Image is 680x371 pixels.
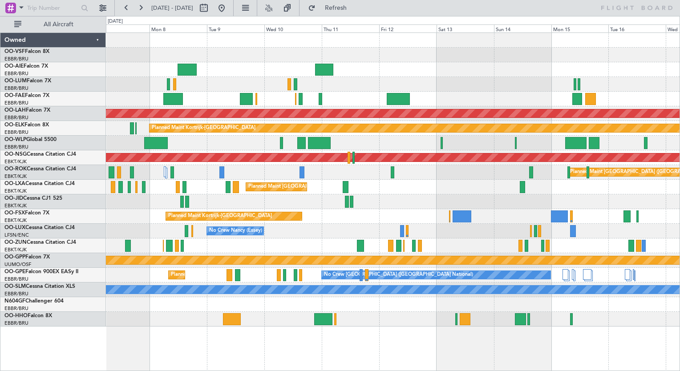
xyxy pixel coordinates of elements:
[4,217,27,224] a: EBKT/KJK
[4,129,28,136] a: EBBR/BRU
[4,122,49,128] a: OO-ELKFalcon 8X
[4,144,28,150] a: EBBR/BRU
[4,298,25,304] span: N604GF
[4,225,25,230] span: OO-LUX
[304,1,357,15] button: Refresh
[4,93,49,98] a: OO-FAEFalcon 7X
[4,173,27,180] a: EBKT/KJK
[10,17,97,32] button: All Aircraft
[4,269,25,274] span: OO-GPE
[4,254,50,260] a: OO-GPPFalcon 7X
[4,210,49,216] a: OO-FSXFalcon 7X
[4,49,49,54] a: OO-VSFFalcon 8X
[4,240,27,245] span: OO-ZUN
[4,254,25,260] span: OO-GPP
[4,298,64,304] a: N604GFChallenger 604
[152,121,255,135] div: Planned Maint Kortrijk-[GEOGRAPHIC_DATA]
[4,225,75,230] a: OO-LUXCessna Citation CJ4
[4,261,31,268] a: UUMO/OSF
[4,137,57,142] a: OO-WLPGlobal 5500
[4,49,25,54] span: OO-VSF
[4,284,75,289] a: OO-SLMCessna Citation XLS
[317,5,355,11] span: Refresh
[4,122,24,128] span: OO-ELK
[4,284,26,289] span: OO-SLM
[4,166,27,172] span: OO-ROK
[4,137,26,142] span: OO-WLP
[4,313,52,319] a: OO-HHOFalcon 8X
[4,114,28,121] a: EBBR/BRU
[322,24,379,32] div: Thu 11
[108,18,123,25] div: [DATE]
[4,108,50,113] a: OO-LAHFalcon 7X
[171,268,332,282] div: Planned Maint [GEOGRAPHIC_DATA] ([GEOGRAPHIC_DATA] National)
[4,166,76,172] a: OO-ROKCessna Citation CJ4
[4,246,27,253] a: EBKT/KJK
[4,290,28,297] a: EBBR/BRU
[4,158,27,165] a: EBKT/KJK
[4,78,51,84] a: OO-LUMFalcon 7X
[4,196,62,201] a: OO-JIDCessna CJ1 525
[379,24,437,32] div: Fri 12
[4,202,27,209] a: EBKT/KJK
[4,70,28,77] a: EBBR/BRU
[27,1,78,15] input: Trip Number
[168,210,272,223] div: Planned Maint Kortrijk-[GEOGRAPHIC_DATA]
[4,313,28,319] span: OO-HHO
[4,78,27,84] span: OO-LUM
[494,24,551,32] div: Sun 14
[4,181,75,186] a: OO-LXACessna Citation CJ4
[608,24,666,32] div: Tue 16
[4,85,28,92] a: EBBR/BRU
[4,108,26,113] span: OO-LAH
[4,100,28,106] a: EBBR/BRU
[150,24,207,32] div: Mon 8
[437,24,494,32] div: Sat 13
[4,64,24,69] span: OO-AIE
[4,181,25,186] span: OO-LXA
[23,21,94,28] span: All Aircraft
[4,64,48,69] a: OO-AIEFalcon 7X
[324,268,473,282] div: No Crew [GEOGRAPHIC_DATA] ([GEOGRAPHIC_DATA] National)
[4,232,29,238] a: LFSN/ENC
[4,305,28,312] a: EBBR/BRU
[4,276,28,282] a: EBBR/BRU
[4,93,25,98] span: OO-FAE
[4,240,76,245] a: OO-ZUNCessna Citation CJ4
[248,180,409,194] div: Planned Maint [GEOGRAPHIC_DATA] ([GEOGRAPHIC_DATA] National)
[264,24,322,32] div: Wed 10
[4,269,78,274] a: OO-GPEFalcon 900EX EASy II
[151,4,193,12] span: [DATE] - [DATE]
[4,188,27,194] a: EBKT/KJK
[209,224,262,238] div: No Crew Nancy (Essey)
[551,24,609,32] div: Mon 15
[4,320,28,327] a: EBBR/BRU
[4,152,76,157] a: OO-NSGCessna Citation CJ4
[4,152,27,157] span: OO-NSG
[92,24,150,32] div: Sun 7
[4,210,25,216] span: OO-FSX
[4,56,28,62] a: EBBR/BRU
[4,196,23,201] span: OO-JID
[207,24,264,32] div: Tue 9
